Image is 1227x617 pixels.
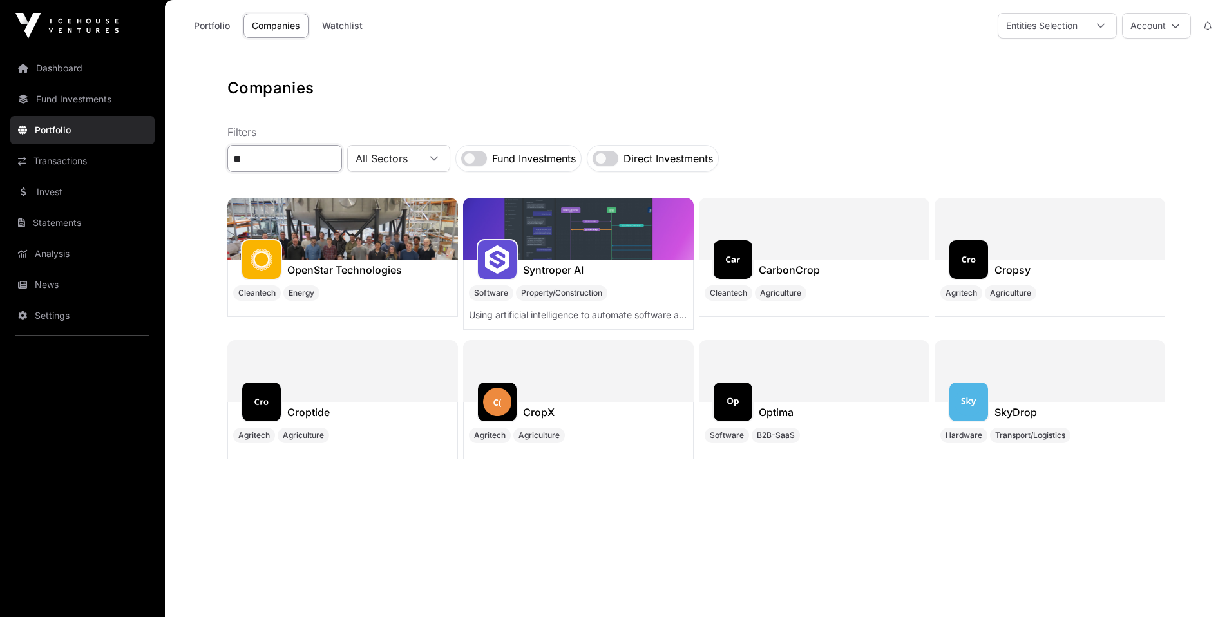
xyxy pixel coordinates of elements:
a: Syntroper AI [523,262,584,278]
span: Agriculture [760,288,801,298]
span: Agritech [238,430,270,441]
p: Filters [227,124,1165,140]
iframe: Chat Widget [1163,555,1227,617]
span: Agriculture [990,288,1031,298]
img: carboncrop322.png [719,245,747,274]
span: Cleantech [238,288,276,298]
span: Hardware [946,430,982,441]
label: Fund Investments [492,151,576,166]
span: Software [474,288,508,298]
a: Portfolio [185,14,238,38]
p: Using artificial intelligence to automate software architecture diagrams and unlock enterprise tr... [469,308,688,321]
a: Optima [759,404,794,420]
a: Portfolio [10,116,155,144]
a: Analysis [10,240,155,268]
button: Account [1122,13,1191,39]
a: SkyDrop [994,404,1037,420]
span: Agritech [474,430,506,441]
a: Cropsy [994,262,1031,278]
a: Croptide [287,404,330,420]
img: croptide298.png [247,388,276,416]
span: Cleantech [710,288,747,298]
a: CropX [523,404,555,420]
img: OpenStar Technologies [227,198,458,260]
img: cropsy310.png [955,245,983,274]
a: Fund Investments [10,85,155,113]
img: skydrop79.png [955,388,983,416]
img: cropx-fif58.png [483,388,511,416]
a: News [10,271,155,299]
span: Property/Construction [521,288,602,298]
div: Entities Selection [998,14,1085,38]
a: Invest [10,178,155,206]
label: Direct Investments [623,151,713,166]
span: Agritech [946,288,977,298]
a: Transactions [10,147,155,175]
a: Settings [10,301,155,330]
img: Syntropic-Ai-Favicon.svg [483,245,511,274]
span: All Sectors [348,147,419,170]
a: CarbonCrop [759,262,820,278]
a: Statements [10,209,155,237]
span: Transport/Logistics [995,430,1065,441]
img: optima29.png [719,388,747,416]
span: Software [710,430,744,441]
span: Energy [289,288,314,298]
img: Icehouse Ventures Logo [15,13,119,39]
span: B2B-SaaS [757,430,795,441]
span: Agriculture [518,430,560,441]
a: Watchlist [314,14,371,38]
img: OpenStar.svg [247,245,276,274]
img: Syntroper AI [463,198,694,260]
span: Agriculture [283,430,324,441]
h1: Companies [227,78,1165,99]
a: Dashboard [10,54,155,82]
a: OpenStar Technologies [287,262,402,278]
a: Companies [243,14,309,38]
